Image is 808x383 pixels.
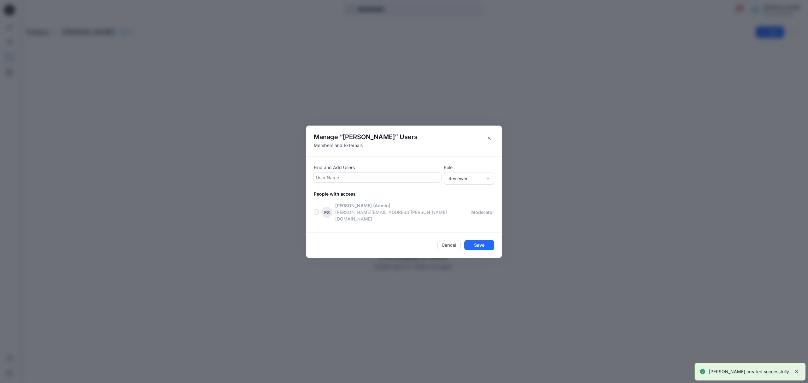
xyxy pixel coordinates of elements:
p: [PERSON_NAME] created successfully [709,368,789,375]
p: moderator [471,209,494,215]
p: Role [444,164,494,171]
button: Cancel [437,240,460,250]
span: [PERSON_NAME] [343,133,395,141]
button: Close [484,133,494,143]
p: People with access [314,191,502,197]
p: Find and Add Users [314,164,441,171]
div: ES [321,207,333,218]
div: Reviewer [449,175,482,182]
div: Notifications-bottom-right [692,360,808,383]
p: [PERSON_NAME][EMAIL_ADDRESS][PERSON_NAME][DOMAIN_NAME] [335,209,471,222]
p: Members and Externals [314,142,418,149]
h4: Manage “ ” Users [314,133,418,141]
p: (Admin) [373,202,390,209]
button: Save [464,240,494,250]
p: [PERSON_NAME] [335,202,372,209]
